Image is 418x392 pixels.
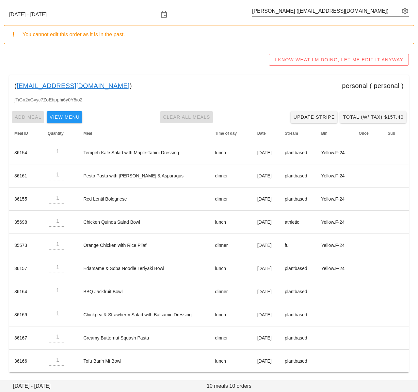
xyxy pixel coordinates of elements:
[78,280,210,303] td: BBQ Jackfruit Bowl
[9,211,42,234] td: 35698
[252,350,280,372] td: [DATE]
[210,280,252,303] td: dinner
[9,126,42,141] th: Meal ID: Not sorted. Activate to sort ascending.
[210,326,252,350] td: dinner
[9,141,42,164] td: 36154
[78,188,210,211] td: Red Lentil Bolognese
[252,164,280,188] td: [DATE]
[274,57,403,62] span: I KNOW WHAT I'M DOING, LET ME EDIT IT ANYWAY
[78,303,210,326] td: Chickpea & Strawberry Salad with Balsamic Dressing
[280,280,316,303] td: plantbased
[316,188,353,211] td: Yellow.F-24
[210,257,252,280] td: lunch
[78,141,210,164] td: Tempeh Kale Salad with Maple-Tahini Dressing
[343,114,404,120] span: Total (w/ Tax) $157.40
[316,234,353,257] td: Yellow.F-24
[210,350,252,372] td: lunch
[9,75,409,96] div: ( ) personal ( personal )
[9,164,42,188] td: 36161
[252,211,280,234] td: [DATE]
[252,6,400,16] input: Search by email or name
[252,126,280,141] th: Date: Not sorted. Activate to sort ascending.
[316,257,353,280] td: Yellow.F-24
[78,234,210,257] td: Orange Chicken with Rice Pilaf
[17,81,130,91] a: [EMAIL_ADDRESS][DOMAIN_NAME]
[252,326,280,350] td: [DATE]
[252,234,280,257] td: [DATE]
[280,126,316,141] th: Stream: Not sorted. Activate to sort ascending.
[210,164,252,188] td: dinner
[210,126,252,141] th: Time of day: Not sorted. Activate to sort ascending.
[280,188,316,211] td: plantbased
[78,126,210,141] th: Meal: Not sorted. Activate to sort ascending.
[9,257,42,280] td: 36157
[252,257,280,280] td: [DATE]
[252,141,280,164] td: [DATE]
[316,141,353,164] td: Yellow.F-24
[14,131,28,136] span: Meal ID
[252,280,280,303] td: [DATE]
[316,211,353,234] td: Yellow.F-24
[382,126,409,141] th: Sub: Not sorted. Activate to sort ascending.
[78,350,210,372] td: Tofu Banh Mi Bowl
[321,131,327,136] span: Bin
[291,111,338,123] a: Update Stripe
[340,111,406,123] button: Total (w/ Tax) $157.40
[401,7,409,15] button: appended action
[9,350,42,372] td: 36166
[280,350,316,372] td: plantbased
[9,303,42,326] td: 36169
[48,131,64,136] span: Quantity
[293,114,335,120] span: Update Stripe
[280,234,316,257] td: full
[9,234,42,257] td: 35573
[280,164,316,188] td: plantbased
[359,131,369,136] span: Once
[285,131,298,136] span: Stream
[78,164,210,188] td: Pesto Pasta with [PERSON_NAME] & Asparagus
[49,114,80,120] span: View Menu
[9,326,42,350] td: 36167
[42,126,78,141] th: Quantity: Not sorted. Activate to sort ascending.
[9,96,409,109] div: jTiGn2xGvyc7ZoEhpphi6y0Y5io2
[280,211,316,234] td: athletic
[280,141,316,164] td: plantbased
[354,126,383,141] th: Once: Not sorted. Activate to sort ascending.
[23,32,125,37] span: You cannot edit this order as it is in the past.
[78,257,210,280] td: Edamame & Soba Noodle Teriyaki Bowl
[316,164,353,188] td: Yellow.F-24
[210,141,252,164] td: lunch
[388,131,395,136] span: Sub
[252,188,280,211] td: [DATE]
[210,211,252,234] td: lunch
[83,131,92,136] span: Meal
[252,303,280,326] td: [DATE]
[210,303,252,326] td: lunch
[9,188,42,211] td: 36155
[78,211,210,234] td: Chicken Quinoa Salad Bowl
[316,126,353,141] th: Bin: Not sorted. Activate to sort ascending.
[210,188,252,211] td: dinner
[210,234,252,257] td: dinner
[280,257,316,280] td: plantbased
[215,131,236,136] span: Time of day
[47,111,82,123] button: View Menu
[280,326,316,350] td: plantbased
[9,280,42,303] td: 36164
[257,131,266,136] span: Date
[269,54,409,66] button: I KNOW WHAT I'M DOING, LET ME EDIT IT ANYWAY
[78,326,210,350] td: Creamy Butternut Squash Pasta
[280,303,316,326] td: plantbased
